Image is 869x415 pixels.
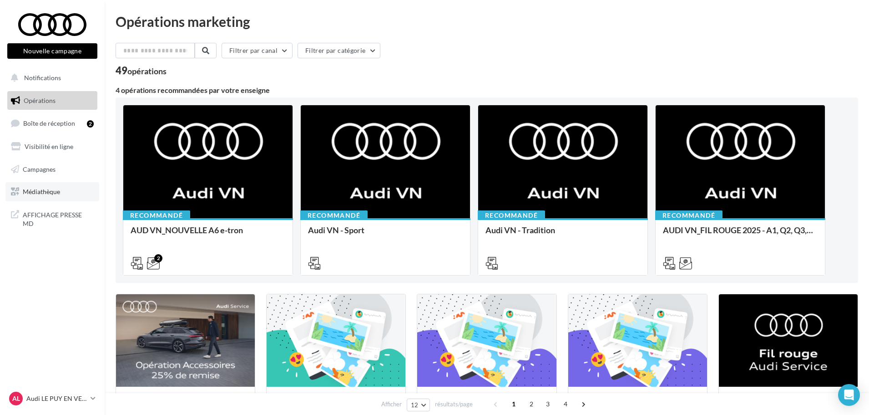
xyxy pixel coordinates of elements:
div: Recommandé [123,210,190,220]
div: opérations [127,67,167,75]
div: 4 opérations recommandées par votre enseigne [116,87,858,94]
div: Audi VN - Tradition [485,225,640,244]
a: AL Audi LE PUY EN VELAY [7,390,97,407]
button: 12 [407,399,430,411]
span: Boîte de réception [23,119,75,127]
span: Notifications [24,74,61,82]
div: Recommandé [478,210,545,220]
span: Opérations [24,97,56,104]
a: Boîte de réception2 [5,113,99,133]
button: Filtrer par canal [222,43,293,58]
div: 2 [154,254,162,262]
div: Open Intercom Messenger [838,384,860,406]
span: Afficher [381,400,402,409]
div: Recommandé [655,210,722,220]
a: Médiathèque [5,182,99,201]
span: 2 [524,397,539,411]
div: Recommandé [300,210,368,220]
span: résultats/page [435,400,473,409]
span: Médiathèque [23,188,60,195]
span: 4 [558,397,573,411]
div: 2 [87,120,94,128]
div: Audi VN - Sport [308,225,463,244]
p: Audi LE PUY EN VELAY [26,394,87,403]
span: 1 [506,397,521,411]
a: Opérations [5,91,99,110]
div: AUDI VN_FIL ROUGE 2025 - A1, Q2, Q3, Q5 et Q4 e-tron [663,225,818,244]
span: 12 [411,401,419,409]
button: Notifications [5,68,96,87]
span: AL [12,394,20,403]
span: 3 [541,397,555,411]
button: Filtrer par catégorie [298,43,380,58]
a: AFFICHAGE PRESSE MD [5,205,99,232]
span: Visibilité en ligne [25,143,73,150]
button: Nouvelle campagne [7,43,97,59]
div: Opérations marketing [116,15,858,28]
a: Campagnes [5,160,99,179]
span: Campagnes [23,165,56,173]
div: AUD VN_NOUVELLE A6 e-tron [131,225,285,244]
div: 49 [116,66,167,76]
span: AFFICHAGE PRESSE MD [23,209,94,228]
a: Visibilité en ligne [5,137,99,156]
